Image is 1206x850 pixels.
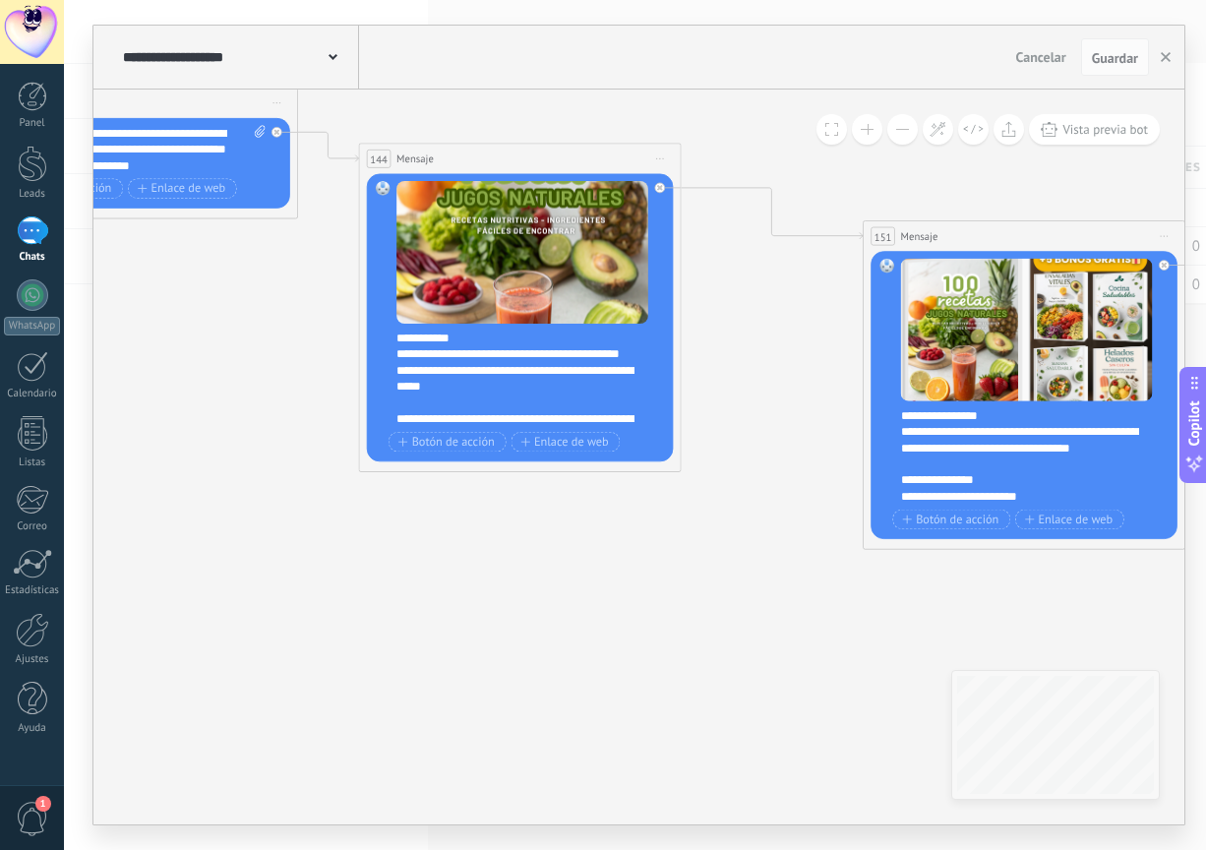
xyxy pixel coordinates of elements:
span: Mensaje [396,152,434,167]
div: Panel [4,117,61,130]
span: 151 [874,230,891,244]
div: Chats [4,251,61,264]
div: Listas [4,456,61,469]
button: Enlace de web [511,432,620,453]
span: Enlace de web [1025,513,1114,525]
div: Estadísticas [4,584,61,597]
span: Botón de acción [902,513,998,525]
button: Botón de acción [892,510,1009,530]
span: Mensaje [901,228,938,244]
button: Botón de acción [389,432,506,453]
button: Botón de acción [5,178,122,199]
img: a0ff799e-1b05-4a01-a5fa-66b45c2a618c [396,181,648,324]
span: Vista previa bot [1062,121,1148,138]
div: Correo [4,520,61,533]
div: Ayuda [4,722,61,735]
span: Botón de acción [15,182,111,195]
button: Enlace de web [1015,510,1124,530]
button: Cancelar [1008,42,1074,72]
button: Guardar [1081,38,1149,76]
span: Enlace de web [138,182,226,195]
span: 1 [35,796,51,812]
img: bacd2274-e2a1-4197-aa9f-6d936a3d5127 [901,259,1153,401]
span: Copilot [1184,401,1204,447]
div: Ajustes [4,653,61,666]
span: Cancelar [1016,48,1066,66]
div: Calendario [4,388,61,400]
div: Leads [4,188,61,201]
div: WhatsApp [4,317,60,335]
button: Vista previa bot [1029,114,1160,145]
span: Botón de acción [398,436,495,449]
span: 144 [370,152,387,166]
span: Enlace de web [520,436,609,449]
button: Enlace de web [128,178,237,199]
span: Guardar [1092,51,1138,65]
